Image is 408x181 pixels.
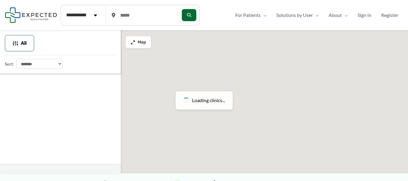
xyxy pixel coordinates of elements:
[324,11,353,20] a: AboutMenu Toggle
[192,96,225,105] span: Loading clinics...
[313,11,319,20] span: Menu Toggle
[271,11,324,20] a: Solutions by UserMenu Toggle
[353,11,376,20] a: Sign In
[126,36,151,48] button: Map
[130,40,135,45] img: Maximize
[12,40,18,46] img: Filter
[342,11,348,20] span: Menu Toggle
[329,11,342,20] span: About
[261,11,267,20] span: Menu Toggle
[358,11,371,20] span: Sign In
[5,60,14,68] label: Sort:
[376,11,403,20] a: Register
[230,11,271,20] a: For PatientsMenu Toggle
[138,40,146,45] span: Map
[5,35,34,51] button: All
[381,11,398,20] span: Register
[235,11,261,20] span: For Patients
[5,7,57,23] img: Expected Healthcare Logo - side, dark font, small
[21,41,27,45] span: All
[276,11,313,20] span: Solutions by User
